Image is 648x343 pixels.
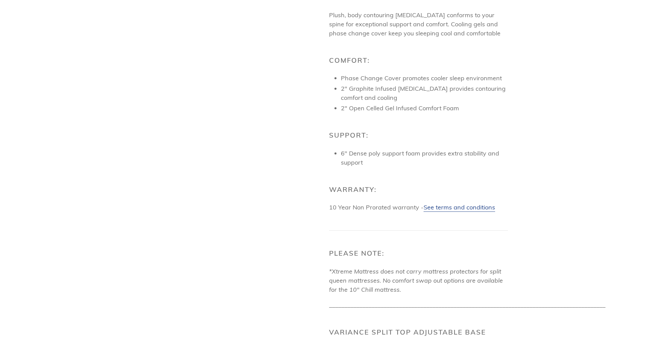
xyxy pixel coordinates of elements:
h2: Comfort: [329,56,508,64]
h2: Support: [329,131,508,139]
h2: Variance Split Top Adjustable Base [329,328,508,336]
li: 2" Graphite Infused [MEDICAL_DATA] provides contouring comfort and cooling [341,84,508,102]
p: 10 Year Non Prorated warranty - [329,203,508,212]
span: 6" Dense poly support foam provides extra stability and support [341,149,499,166]
li: 2" Open Celled Gel Infused Comfort Foam [341,104,508,113]
li: Phase Change Cover promotes cooler sleep environment [341,74,508,83]
a: See terms and conditions [424,203,495,212]
h2: Warranty: [329,185,508,194]
em: *Xtreme Mattress does not carry mattress protectors for split queen mattresses. No comfort swap o... [329,267,503,293]
span: Plush, body contouring [MEDICAL_DATA] conforms to your spine for exceptional support and comfort.... [329,11,501,37]
h2: Please Note: [329,249,508,257]
p: ___________________________________________________________________________________________ [329,301,508,310]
